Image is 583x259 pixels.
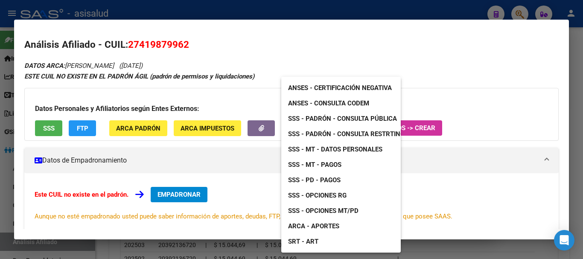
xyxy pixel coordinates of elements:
[281,111,404,126] a: SSS - Padrón - Consulta Pública
[281,96,376,111] a: ANSES - Consulta CODEM
[281,188,353,203] a: SSS - Opciones RG
[288,115,397,122] span: SSS - Padrón - Consulta Pública
[281,157,348,172] a: SSS - MT - Pagos
[288,176,341,184] span: SSS - PD - Pagos
[288,161,341,169] span: SSS - MT - Pagos
[281,142,389,157] a: SSS - MT - Datos Personales
[281,80,399,96] a: ANSES - Certificación Negativa
[554,230,574,250] div: Open Intercom Messenger
[281,126,422,142] a: SSS - Padrón - Consulta Restrtingida
[281,218,346,234] a: ARCA - Aportes
[288,99,369,107] span: ANSES - Consulta CODEM
[288,238,318,245] span: SRT - ART
[281,203,365,218] a: SSS - Opciones MT/PD
[288,84,392,92] span: ANSES - Certificación Negativa
[288,222,339,230] span: ARCA - Aportes
[281,172,347,188] a: SSS - PD - Pagos
[288,192,347,199] span: SSS - Opciones RG
[281,234,401,249] a: SRT - ART
[288,146,382,153] span: SSS - MT - Datos Personales
[288,130,415,138] span: SSS - Padrón - Consulta Restrtingida
[288,207,359,215] span: SSS - Opciones MT/PD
